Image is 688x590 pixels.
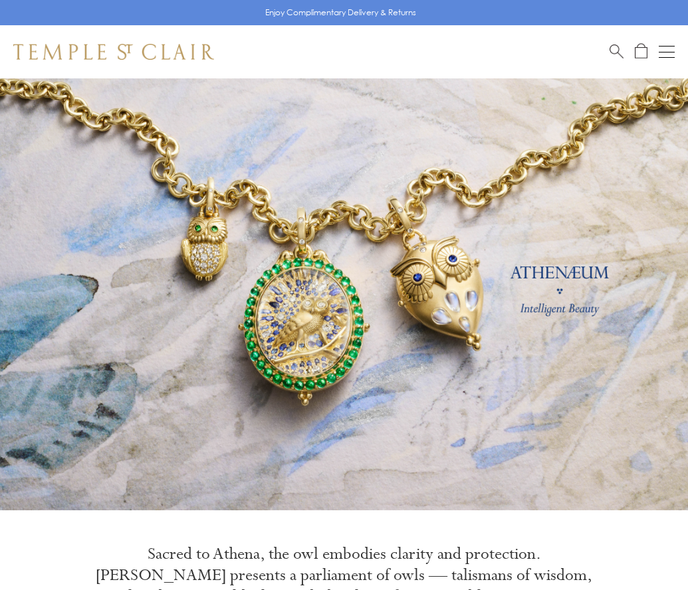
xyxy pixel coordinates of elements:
img: Temple St. Clair [13,44,214,60]
a: Search [610,43,624,60]
button: Open navigation [659,44,675,60]
a: Open Shopping Bag [635,43,647,60]
p: Enjoy Complimentary Delivery & Returns [265,6,416,19]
